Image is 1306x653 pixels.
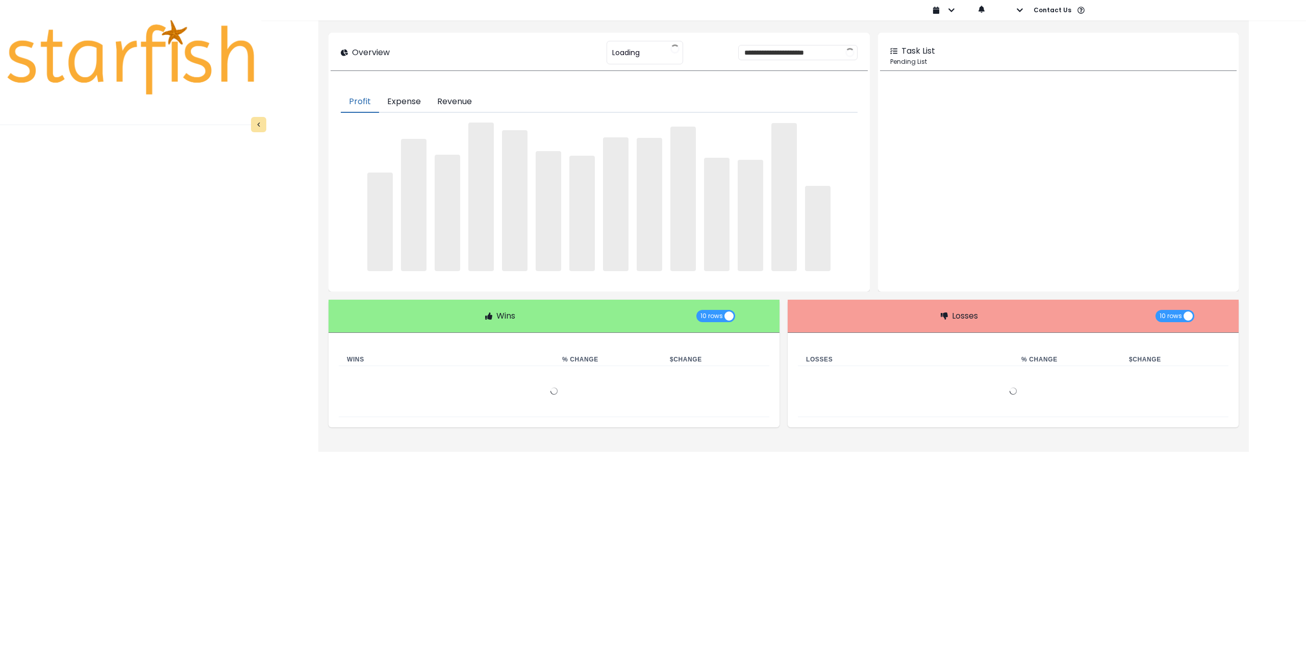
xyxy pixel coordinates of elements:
button: Expense [379,91,429,113]
span: 10 rows [700,310,723,322]
th: Losses [798,353,1013,366]
span: ‌ [536,151,561,271]
span: ‌ [435,155,460,271]
span: 10 rows [1160,310,1182,322]
span: ‌ [401,139,426,271]
span: ‌ [771,123,797,271]
span: ‌ [603,137,629,271]
button: Revenue [429,91,480,113]
p: Task List [901,45,935,57]
span: ‌ [569,156,595,271]
p: Wins [496,310,515,322]
th: $ Change [662,353,769,366]
p: Pending List [890,57,1226,66]
p: Losses [952,310,978,322]
span: ‌ [637,138,662,271]
button: Profit [341,91,379,113]
th: $ Change [1121,353,1228,366]
th: % Change [1013,353,1121,366]
th: Wins [339,353,554,366]
span: ‌ [367,173,393,271]
span: ‌ [468,123,494,271]
span: ‌ [670,127,696,271]
span: ‌ [738,160,763,271]
span: ‌ [502,130,528,271]
p: Overview [352,46,390,59]
span: ‌ [704,158,730,271]
span: ‌ [805,186,831,271]
span: Loading [612,42,640,63]
th: % Change [554,353,662,366]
